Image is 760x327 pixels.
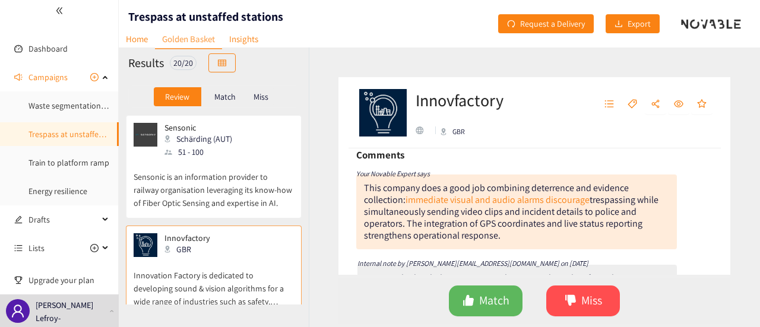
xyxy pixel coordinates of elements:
a: Train to platform ramp [28,157,109,168]
h6: Comments [356,146,404,164]
button: redoRequest a Delivery [498,14,594,33]
span: plus-circle [90,244,99,252]
a: immediate visual and audio alarms discourage [406,193,590,206]
span: sound [14,73,23,81]
span: star [697,99,707,110]
span: Drafts [28,208,99,231]
img: Snapshot of the company's website [134,123,157,147]
button: share-alt [645,95,666,114]
span: Match [479,291,509,310]
a: Dashboard [28,43,68,54]
span: unordered-list [14,244,23,252]
i: Internal note by [PERSON_NAME][EMAIL_ADDRESS][DOMAIN_NAME] on [DATE] [357,259,588,268]
span: Upgrade your plan [28,268,109,292]
h1: Trespass at unstaffed stations [128,8,283,25]
span: Lists [28,236,45,260]
a: Insights [222,30,265,48]
div: 51 - 100 [164,145,239,158]
span: download [615,20,623,29]
span: tag [628,99,637,110]
span: like [463,294,474,308]
h2: Innovfactory [416,88,503,112]
p: Sensonic is an information provider to railway organisation leveraging its know-how of Fiber Opti... [134,158,294,209]
span: plus-circle [90,73,99,81]
img: Company Logo [359,89,407,136]
span: user [11,304,25,318]
button: unordered-list [598,95,620,114]
span: dislike [565,294,577,308]
button: dislikeMiss [546,285,620,316]
span: double-left [55,7,64,15]
p: Review [165,92,189,101]
span: redo [507,20,515,29]
span: Request a Delivery [520,17,585,30]
a: Trespass at unstaffed stations [28,129,134,139]
button: downloadExport [606,14,660,33]
a: Waste segmentation and sorting [28,100,143,111]
p: Match [214,92,236,101]
span: Export [628,17,651,30]
h2: Results [128,55,164,71]
i: Your Novable Expert says [356,169,430,178]
button: tag [622,95,643,114]
img: Snapshot of the company's website [134,233,157,257]
a: Golden Basket [155,30,222,49]
span: edit [14,215,23,224]
p: Sensonic [164,123,232,132]
a: Home [119,30,155,48]
button: star [691,95,712,114]
button: table [208,53,236,72]
iframe: Chat Widget [701,270,760,327]
a: website [416,126,430,134]
span: unordered-list [604,99,614,110]
p: Innovation Factory is dedicated to developing sound & vision algorithms for a wide range of indus... [134,257,294,308]
span: table [218,59,226,68]
span: trophy [14,276,23,284]
div: This company does a good job combining deterrence and evidence collection: trespassing while simu... [356,174,677,249]
p: Innovfactory [164,233,212,243]
a: Energy resilience [28,186,87,196]
button: eye [668,95,689,114]
button: likeMatch [449,285,522,316]
span: share-alt [651,99,660,110]
p: Miss [254,92,268,101]
div: GBR [441,126,488,137]
div: GBR [164,243,219,256]
span: Miss [581,291,602,310]
div: 20 / 20 [170,56,197,70]
span: eye [674,99,683,110]
span: Campaigns [28,65,68,89]
div: Schärding (AUT) [164,132,239,145]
